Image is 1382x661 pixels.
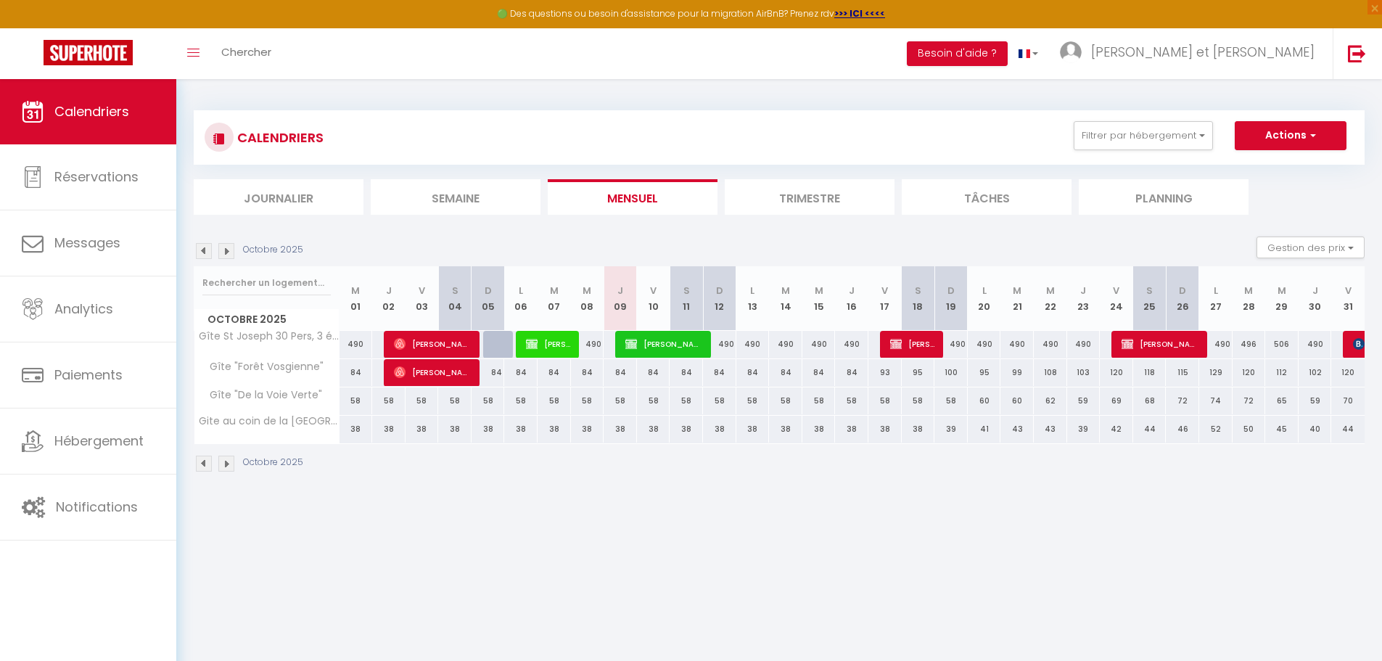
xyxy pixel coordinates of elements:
[1299,359,1332,386] div: 102
[968,331,1001,358] div: 490
[1000,331,1034,358] div: 490
[54,102,129,120] span: Calendriers
[386,284,392,297] abbr: J
[1331,416,1365,443] div: 44
[834,7,885,20] strong: >>> ICI <<<<
[604,266,637,331] th: 09
[197,387,326,403] span: Gîte "De la Voie Verte"
[340,359,373,386] div: 84
[703,387,736,414] div: 58
[197,331,342,342] span: Gîte St Joseph 30 Pers, 3 épis, 7 CH, 7 SDB
[1265,359,1299,386] div: 112
[1199,387,1233,414] div: 74
[934,416,968,443] div: 39
[372,266,406,331] th: 02
[716,284,723,297] abbr: D
[571,416,604,443] div: 38
[835,359,868,386] div: 84
[881,284,888,297] abbr: V
[571,266,604,331] th: 08
[340,416,373,443] div: 38
[1113,284,1119,297] abbr: V
[1233,266,1266,331] th: 28
[1067,359,1101,386] div: 103
[1299,387,1332,414] div: 59
[54,366,123,384] span: Paiements
[54,432,144,450] span: Hébergement
[750,284,754,297] abbr: L
[802,387,836,414] div: 58
[504,387,538,414] div: 58
[472,359,505,386] div: 84
[1233,331,1266,358] div: 496
[340,331,373,358] div: 490
[1166,416,1199,443] div: 46
[56,498,138,516] span: Notifications
[934,266,968,331] th: 19
[1067,331,1101,358] div: 490
[849,284,855,297] abbr: J
[1100,387,1133,414] div: 69
[243,456,303,469] p: Octobre 2025
[1331,266,1365,331] th: 31
[1133,266,1167,331] th: 25
[968,266,1001,331] th: 20
[54,300,113,318] span: Analytics
[736,387,770,414] div: 58
[452,284,458,297] abbr: S
[1235,121,1346,150] button: Actions
[44,40,133,65] img: Super Booking
[703,416,736,443] div: 38
[802,359,836,386] div: 84
[907,41,1008,66] button: Besoin d'aide ?
[902,416,935,443] div: 38
[1345,284,1352,297] abbr: V
[637,416,670,443] div: 38
[197,359,327,375] span: Gîte "Forêt Vosgienne"
[194,309,339,330] span: Octobre 2025
[1331,387,1365,414] div: 70
[194,179,363,215] li: Journalier
[1199,331,1233,358] div: 490
[351,284,360,297] abbr: M
[802,266,836,331] th: 15
[371,179,540,215] li: Semaine
[802,416,836,443] div: 38
[868,359,902,386] div: 93
[406,387,439,414] div: 58
[550,284,559,297] abbr: M
[538,416,571,443] div: 38
[1074,121,1213,150] button: Filtrer par hébergement
[736,266,770,331] th: 13
[1122,330,1199,358] span: [PERSON_NAME]
[1233,416,1266,443] div: 50
[202,270,331,296] input: Rechercher un logement...
[1166,387,1199,414] div: 72
[683,284,690,297] abbr: S
[1348,44,1366,62] img: logout
[835,266,868,331] th: 16
[934,359,968,386] div: 100
[835,416,868,443] div: 38
[1265,266,1299,331] th: 29
[221,44,271,59] span: Chercher
[394,358,472,386] span: [PERSON_NAME]
[982,284,987,297] abbr: L
[538,266,571,331] th: 07
[406,416,439,443] div: 38
[703,359,736,386] div: 84
[902,179,1072,215] li: Tâches
[1100,359,1133,386] div: 120
[670,359,703,386] div: 84
[1067,266,1101,331] th: 23
[340,266,373,331] th: 01
[1179,284,1186,297] abbr: D
[1067,387,1101,414] div: 59
[1013,284,1021,297] abbr: M
[1000,416,1034,443] div: 43
[1100,266,1133,331] th: 24
[968,387,1001,414] div: 60
[968,359,1001,386] div: 95
[1049,28,1333,79] a: ... [PERSON_NAME] et [PERSON_NAME]
[1079,179,1249,215] li: Planning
